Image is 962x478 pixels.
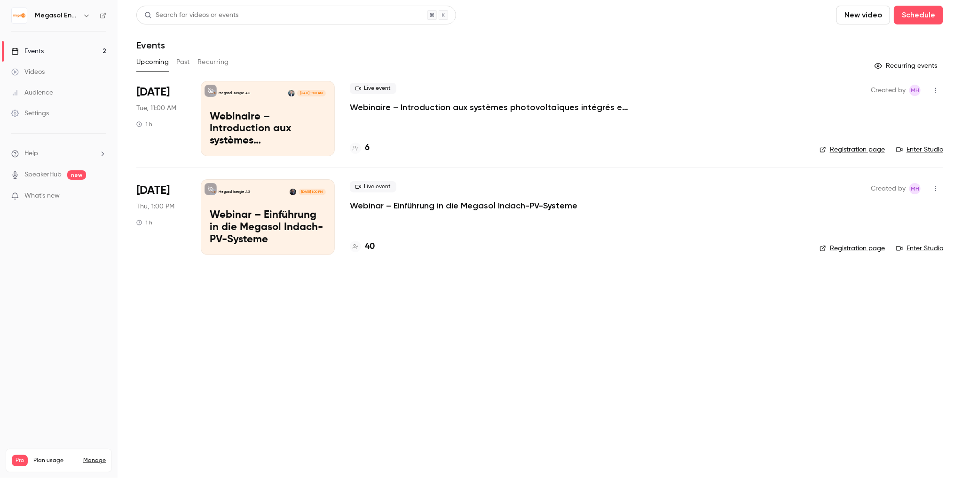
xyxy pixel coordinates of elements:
[871,183,906,194] span: Created by
[11,67,45,77] div: Videos
[350,102,632,113] a: Webinaire – Introduction aux systèmes photovoltaïques intégrés en toiture Megasol
[870,58,943,73] button: Recurring events
[24,191,60,201] span: What's new
[299,189,325,195] span: [DATE] 1:00 PM
[11,109,49,118] div: Settings
[176,55,190,70] button: Past
[83,457,106,464] a: Manage
[201,179,335,255] a: Webinar – Einführung in die Megasol Indach-PV-SystemeMegasol Energie AGDardan Arifaj[DATE] 1:00 P...
[136,179,186,255] div: Sep 11 Thu, 1:00 PM (Europe/Zurich)
[820,145,885,154] a: Registration page
[12,455,28,466] span: Pro
[836,6,890,24] button: New video
[136,202,174,211] span: Thu, 1:00 PM
[24,170,62,180] a: SpeakerHub
[210,209,326,246] p: Webinar – Einführung in die Megasol Indach-PV-Systeme
[24,149,38,159] span: Help
[896,244,943,253] a: Enter Studio
[894,6,943,24] button: Schedule
[350,200,577,211] a: Webinar – Einführung in die Megasol Indach-PV-Systeme
[350,240,375,253] a: 40
[33,457,78,464] span: Plan usage
[297,90,325,96] span: [DATE] 11:00 AM
[210,111,326,147] p: Webinaire – Introduction aux systèmes photovoltaïques intégrés en toiture Megasol
[350,83,396,94] span: Live event
[197,55,229,70] button: Recurring
[365,240,375,253] h4: 40
[144,10,238,20] div: Search for videos or events
[896,145,943,154] a: Enter Studio
[350,181,396,192] span: Live event
[219,190,251,194] p: Megasol Energie AG
[11,149,106,159] li: help-dropdown-opener
[12,8,27,23] img: Megasol Energie AG
[136,81,186,156] div: Sep 9 Tue, 11:00 AM (Europe/Zurich)
[136,183,170,198] span: [DATE]
[35,11,79,20] h6: Megasol Energie AG
[136,219,152,226] div: 1 h
[201,81,335,156] a: Webinaire – Introduction aux systèmes photovoltaïques intégrés en toiture MegasolMegasol Energie ...
[11,47,44,56] div: Events
[288,90,295,96] img: Yves Koch
[871,85,906,96] span: Created by
[365,142,370,154] h4: 6
[136,120,152,128] div: 1 h
[290,189,296,195] img: Dardan Arifaj
[909,183,921,194] span: Martina Hickethier
[219,91,251,96] p: Megasol Energie AG
[11,88,53,97] div: Audience
[911,183,919,194] span: MH
[67,170,86,180] span: new
[350,142,370,154] a: 6
[909,85,921,96] span: Martina Hickethier
[136,104,176,113] span: Tue, 11:00 AM
[911,85,919,96] span: MH
[136,85,170,100] span: [DATE]
[136,55,169,70] button: Upcoming
[820,244,885,253] a: Registration page
[136,40,165,51] h1: Events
